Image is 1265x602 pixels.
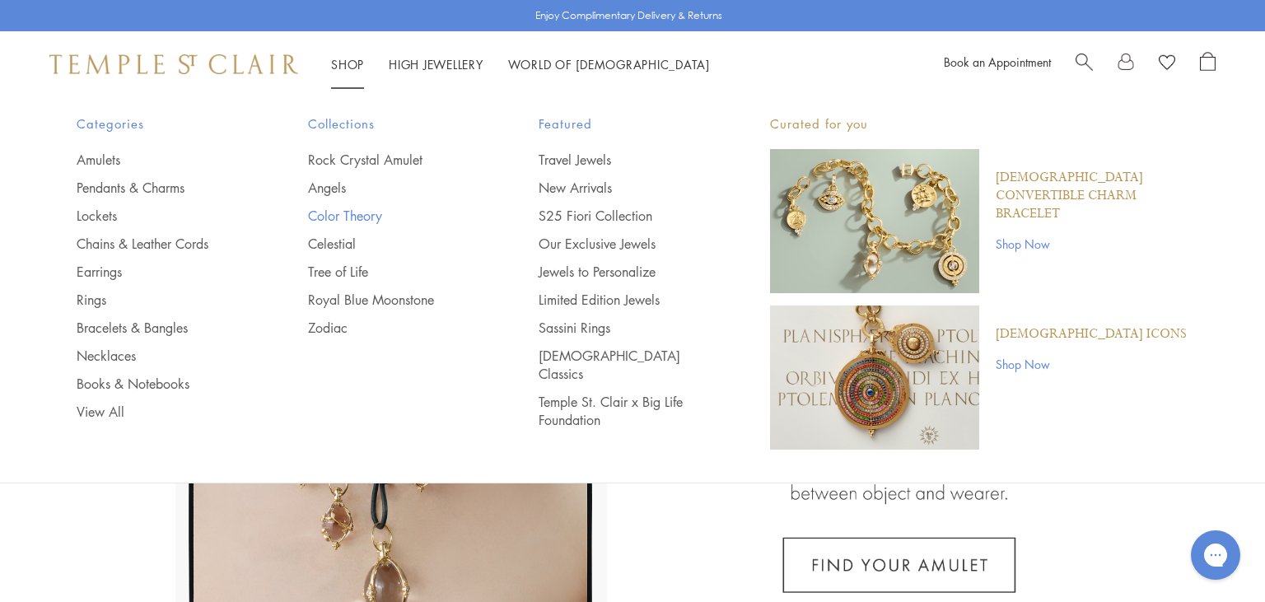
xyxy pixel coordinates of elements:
[944,54,1051,70] a: Book an Appointment
[539,235,704,253] a: Our Exclusive Jewels
[539,291,704,309] a: Limited Edition Jewels
[996,235,1188,253] a: Shop Now
[535,7,722,24] p: Enjoy Complimentary Delivery & Returns
[539,347,704,383] a: [DEMOGRAPHIC_DATA] Classics
[389,56,483,72] a: High JewelleryHigh Jewellery
[539,114,704,134] span: Featured
[77,319,242,337] a: Bracelets & Bangles
[49,54,298,74] img: Temple St. Clair
[996,325,1187,343] a: [DEMOGRAPHIC_DATA] Icons
[996,355,1187,373] a: Shop Now
[539,151,704,169] a: Travel Jewels
[308,319,474,337] a: Zodiac
[308,114,474,134] span: Collections
[77,347,242,365] a: Necklaces
[77,114,242,134] span: Categories
[770,114,1188,134] p: Curated for you
[539,263,704,281] a: Jewels to Personalize
[77,403,242,421] a: View All
[1183,525,1249,586] iframe: Gorgias live chat messenger
[539,179,704,197] a: New Arrivals
[508,56,710,72] a: World of [DEMOGRAPHIC_DATA]World of [DEMOGRAPHIC_DATA]
[331,54,710,75] nav: Main navigation
[77,263,242,281] a: Earrings
[77,179,242,197] a: Pendants & Charms
[77,235,242,253] a: Chains & Leather Cords
[308,151,474,169] a: Rock Crystal Amulet
[331,56,364,72] a: ShopShop
[308,263,474,281] a: Tree of Life
[1076,52,1093,77] a: Search
[77,151,242,169] a: Amulets
[308,291,474,309] a: Royal Blue Moonstone
[539,207,704,225] a: S25 Fiori Collection
[1159,52,1175,77] a: View Wishlist
[996,169,1188,223] a: [DEMOGRAPHIC_DATA] Convertible Charm Bracelet
[539,393,704,429] a: Temple St. Clair x Big Life Foundation
[1200,52,1216,77] a: Open Shopping Bag
[308,179,474,197] a: Angels
[77,375,242,393] a: Books & Notebooks
[77,291,242,309] a: Rings
[539,319,704,337] a: Sassini Rings
[308,235,474,253] a: Celestial
[308,207,474,225] a: Color Theory
[77,207,242,225] a: Lockets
